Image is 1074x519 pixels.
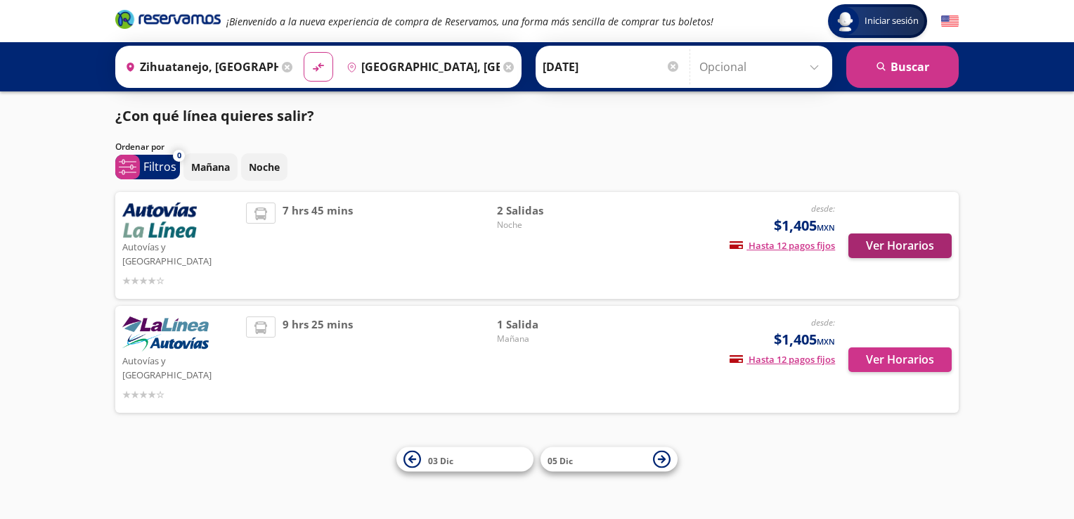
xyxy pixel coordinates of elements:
[848,233,952,258] button: Ver Horarios
[122,238,239,268] p: Autovías y [GEOGRAPHIC_DATA]
[811,316,835,328] em: desde:
[115,105,314,127] p: ¿Con qué línea quieres salir?
[848,347,952,372] button: Ver Horarios
[730,353,835,366] span: Hasta 12 pagos fijos
[122,352,239,382] p: Autovías y [GEOGRAPHIC_DATA]
[143,158,176,175] p: Filtros
[846,46,959,88] button: Buscar
[774,215,835,236] span: $1,405
[283,203,353,288] span: 7 hrs 45 mins
[497,219,595,231] span: Noche
[941,13,959,30] button: English
[541,447,678,472] button: 05 Dic
[115,8,221,34] a: Brand Logo
[115,155,180,179] button: 0Filtros
[226,15,713,28] em: ¡Bienvenido a la nueva experiencia de compra de Reservamos, una forma más sencilla de comprar tus...
[548,454,573,466] span: 05 Dic
[497,203,595,219] span: 2 Salidas
[341,49,500,84] input: Buscar Destino
[241,153,287,181] button: Noche
[774,329,835,350] span: $1,405
[283,316,353,402] span: 9 hrs 25 mins
[811,203,835,214] em: desde:
[497,316,595,333] span: 1 Salida
[428,454,453,466] span: 03 Dic
[122,203,197,238] img: Autovías y La Línea
[115,8,221,30] i: Brand Logo
[859,14,924,28] span: Iniciar sesión
[191,160,230,174] p: Mañana
[730,239,835,252] span: Hasta 12 pagos fijos
[699,49,825,84] input: Opcional
[396,447,533,472] button: 03 Dic
[183,153,238,181] button: Mañana
[249,160,280,174] p: Noche
[115,141,164,153] p: Ordenar por
[122,316,209,352] img: Autovías y La Línea
[543,49,680,84] input: Elegir Fecha
[817,336,835,347] small: MXN
[497,333,595,345] span: Mañana
[817,222,835,233] small: MXN
[119,49,278,84] input: Buscar Origen
[177,150,181,162] span: 0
